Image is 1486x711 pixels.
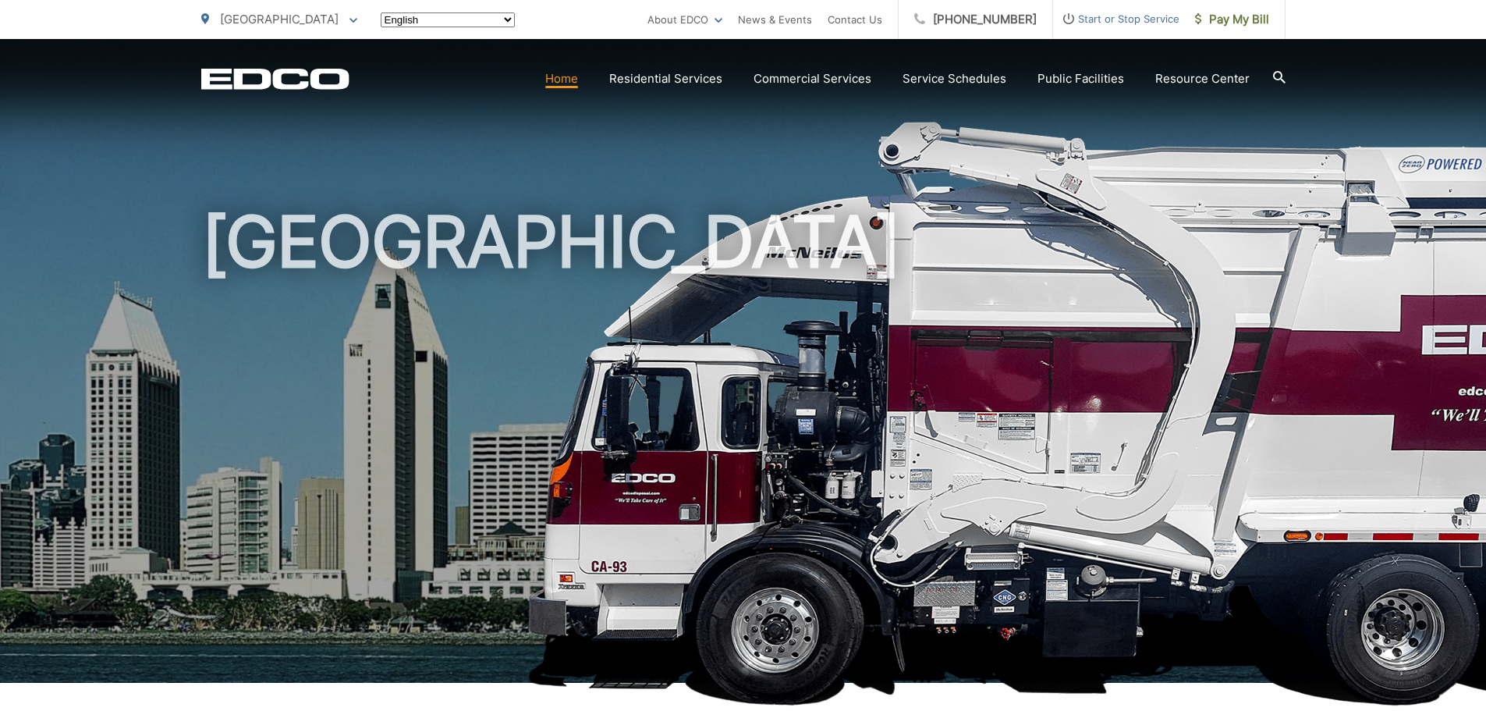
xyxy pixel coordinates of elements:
a: Service Schedules [903,69,1006,88]
a: Commercial Services [754,69,871,88]
h1: [GEOGRAPHIC_DATA] [201,203,1286,697]
a: Home [545,69,578,88]
a: Public Facilities [1037,69,1124,88]
a: About EDCO [647,10,722,29]
span: [GEOGRAPHIC_DATA] [220,12,339,27]
a: Residential Services [609,69,722,88]
a: Contact Us [828,10,882,29]
a: Resource Center [1155,69,1250,88]
span: Pay My Bill [1195,10,1269,29]
select: Select a language [381,12,515,27]
a: EDCD logo. Return to the homepage. [201,68,349,90]
a: News & Events [738,10,812,29]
